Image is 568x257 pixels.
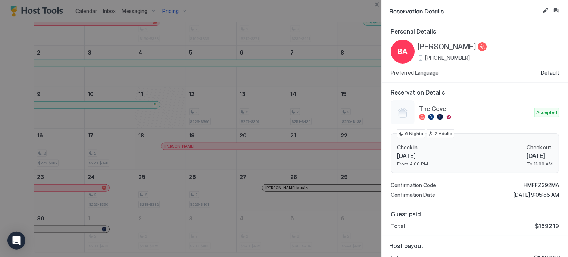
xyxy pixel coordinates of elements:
span: Host payout [389,242,561,250]
span: Preferred Language [391,69,439,76]
span: Guest paid [391,210,559,218]
span: [PHONE_NUMBER] [425,55,470,61]
span: Reservation Details [389,6,540,15]
span: [PERSON_NAME] [418,42,476,52]
span: Reservation Details [391,89,559,96]
span: 2 Adults [434,130,452,137]
div: Open Intercom Messenger [7,232,25,250]
span: To 11:00 AM [527,161,553,167]
span: Accepted [536,109,557,116]
span: $1692.19 [535,222,559,230]
span: [DATE] [397,152,428,160]
span: From 4:00 PM [397,161,428,167]
span: [DATE] [527,152,553,160]
span: 6 Nights [405,130,423,137]
span: The Cove [419,105,531,112]
span: Check in [397,144,428,151]
span: Total [391,222,405,230]
span: Default [541,69,559,76]
button: Inbox [552,6,561,15]
span: [DATE] 9:05:55 AM [514,192,559,198]
span: Check out [527,144,553,151]
span: BA [398,46,408,57]
button: Edit reservation [541,6,550,15]
span: Personal Details [391,28,559,35]
span: Confirmation Date [391,192,435,198]
span: Confirmation Code [391,182,436,189]
span: HMFFZ392MA [524,182,559,189]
